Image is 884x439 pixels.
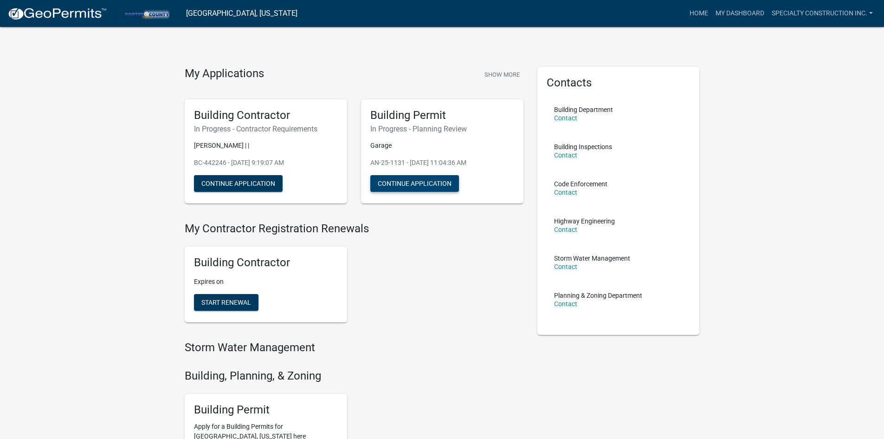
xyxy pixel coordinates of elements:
[185,341,523,354] h4: Storm Water Management
[370,124,514,133] h6: In Progress - Planning Review
[194,175,283,192] button: Continue Application
[481,67,523,82] button: Show More
[194,403,338,417] h5: Building Permit
[554,151,577,159] a: Contact
[194,158,338,168] p: BC-442246 - [DATE] 9:19:07 AM
[554,218,615,224] p: Highway Engineering
[185,222,523,236] h4: My Contractor Registration Renewals
[186,6,297,21] a: [GEOGRAPHIC_DATA], [US_STATE]
[554,106,613,113] p: Building Department
[554,144,612,150] p: Building Inspections
[194,124,338,133] h6: In Progress - Contractor Requirements
[185,369,523,383] h4: Building, Planning, & Zoning
[194,141,338,151] p: [PERSON_NAME] | |
[554,181,607,187] p: Code Enforcement
[554,292,642,299] p: Planning & Zoning Department
[114,7,179,20] img: Porter County, Indiana
[554,189,577,196] a: Contact
[554,255,630,262] p: Storm Water Management
[554,263,577,270] a: Contact
[554,114,577,122] a: Contact
[201,299,251,306] span: Start Renewal
[370,158,514,168] p: AN-25-1131 - [DATE] 11:04:36 AM
[370,175,459,192] button: Continue Application
[547,76,690,90] h5: Contacts
[185,222,523,330] wm-registration-list-section: My Contractor Registration Renewals
[712,5,768,22] a: My Dashboard
[686,5,712,22] a: Home
[554,226,577,233] a: Contact
[194,294,258,311] button: Start Renewal
[768,5,877,22] a: Specialty Construction Inc.
[194,256,338,269] h5: Building Contractor
[370,141,514,151] p: Garage
[194,109,338,122] h5: Building Contractor
[194,277,338,287] p: Expires on
[185,67,264,81] h4: My Applications
[370,109,514,122] h5: Building Permit
[554,300,577,308] a: Contact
